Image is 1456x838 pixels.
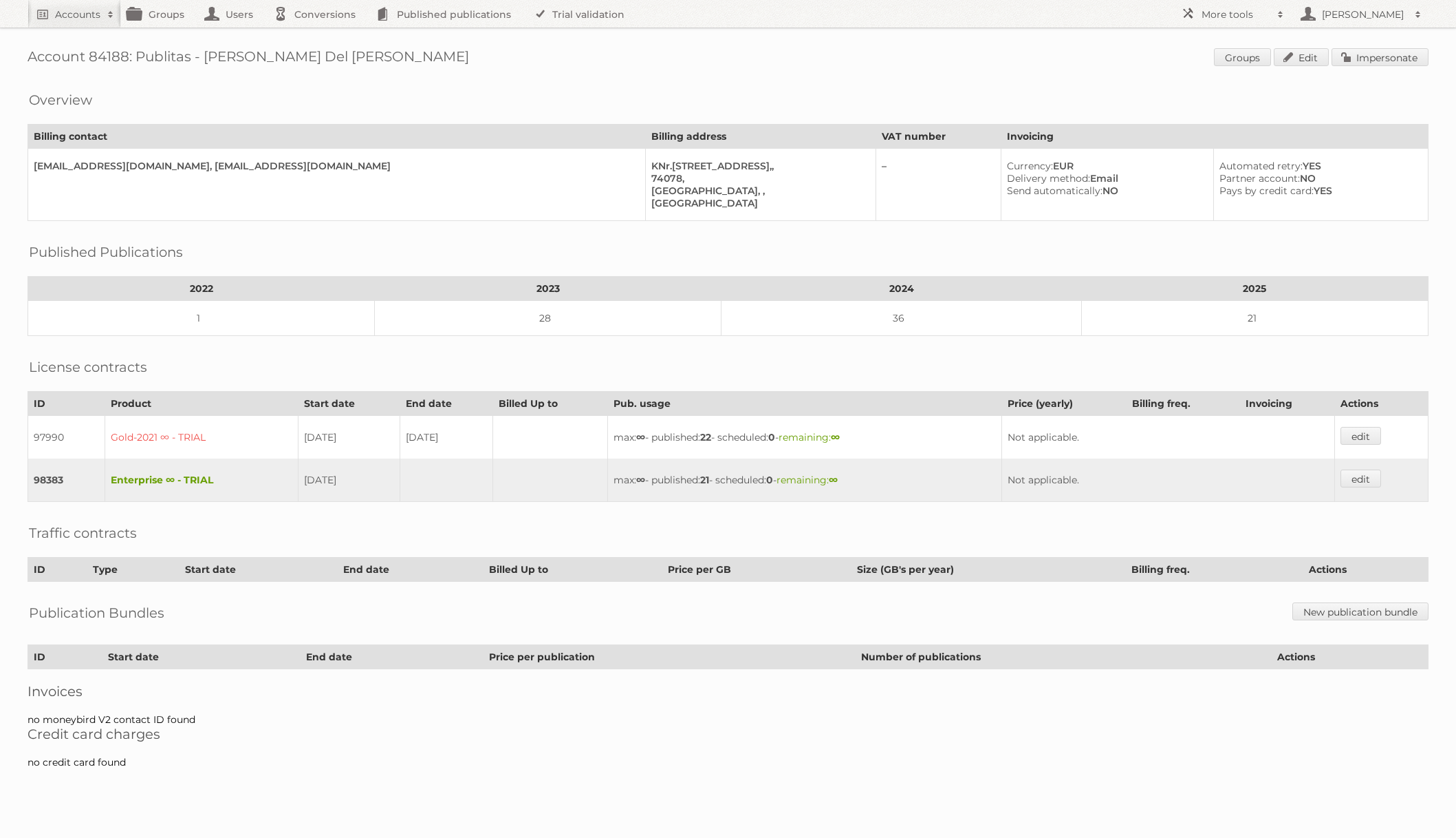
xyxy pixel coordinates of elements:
strong: 22 [700,431,711,443]
a: edit [1340,470,1381,488]
div: 74078, [651,172,865,185]
th: ID [28,558,87,582]
td: – [876,149,1001,221]
div: [GEOGRAPHIC_DATA], , [651,185,865,197]
td: [DATE] [298,459,400,502]
th: 2024 [721,277,1082,301]
span: remaining: [776,474,838,486]
td: Not applicable. [1002,459,1335,502]
td: Not applicable. [1002,416,1335,459]
th: End date [337,558,483,582]
span: remaining: [779,431,840,443]
th: Invoicing [1240,392,1335,416]
th: Product [105,392,298,416]
th: Type [87,558,179,582]
span: Send automatically: [1007,185,1102,197]
td: 98383 [28,459,105,502]
th: ID [28,392,105,416]
td: 36 [721,301,1082,336]
h2: Credit card charges [28,726,1428,742]
th: Actions [1272,645,1428,669]
span: Partner account: [1219,172,1300,185]
a: Edit [1274,48,1329,66]
td: max: - published: - scheduled: - [608,459,1002,502]
th: Start date [179,558,337,582]
th: Price per publication [483,645,855,669]
strong: ∞ [636,474,645,486]
strong: 21 [700,474,709,486]
div: [EMAIL_ADDRESS][DOMAIN_NAME], [EMAIL_ADDRESS][DOMAIN_NAME] [34,160,634,172]
strong: ∞ [831,431,840,443]
th: 2022 [28,277,375,301]
a: New publication bundle [1292,603,1428,620]
td: [DATE] [400,416,493,459]
a: edit [1340,427,1381,445]
th: Invoicing [1001,125,1428,149]
strong: 0 [768,431,775,443]
td: 97990 [28,416,105,459]
h2: Overview [29,90,92,110]
div: [GEOGRAPHIC_DATA] [651,197,865,209]
th: Price (yearly) [1002,392,1127,416]
span: Automated retry: [1219,160,1303,172]
strong: ∞ [636,431,645,443]
div: Email [1007,172,1202,185]
div: YES [1219,160,1417,172]
th: End date [300,645,483,669]
div: NO [1007,185,1202,197]
h2: Traffic contracts [29,523,137,543]
h2: Publication Bundles [29,603,164,623]
strong: ∞ [829,474,838,486]
h2: More tools [1202,8,1270,21]
h2: Invoices [28,683,1428,700]
th: Start date [102,645,300,669]
th: Start date [298,392,400,416]
span: Delivery method: [1007,172,1090,185]
th: Billing contact [28,125,646,149]
th: Actions [1334,392,1428,416]
span: Pays by credit card: [1219,185,1314,197]
td: 1 [28,301,375,336]
th: VAT number [876,125,1001,149]
th: Billing freq. [1127,392,1240,416]
th: Billing address [646,125,876,149]
a: Groups [1214,48,1271,66]
th: End date [400,392,493,416]
h2: License contracts [29,357,147,377]
span: Currency: [1007,160,1053,172]
th: ID [28,645,102,669]
th: Billed Up to [493,392,608,416]
h2: Published Publications [29,242,183,262]
div: NO [1219,172,1417,185]
td: Enterprise ∞ - TRIAL [105,459,298,502]
th: 2023 [375,277,721,301]
th: Number of publications [856,645,1272,669]
td: Gold-2021 ∞ - TRIAL [105,416,298,459]
th: Actions [1303,558,1428,582]
a: Impersonate [1332,48,1428,66]
th: Size (GB's per year) [851,558,1126,582]
div: KNr.[STREET_ADDRESS],, [651,160,865,172]
th: Billing freq. [1126,558,1303,582]
div: YES [1219,185,1417,197]
h1: Account 84188: Publitas - [PERSON_NAME] Del [PERSON_NAME] [28,48,1428,69]
th: 2025 [1081,277,1428,301]
th: Price per GB [662,558,851,582]
strong: 0 [766,474,773,486]
td: 21 [1081,301,1428,336]
h2: Accounts [55,8,100,21]
td: [DATE] [298,416,400,459]
th: Pub. usage [608,392,1002,416]
div: EUR [1007,160,1202,172]
th: Billed Up to [483,558,662,582]
td: max: - published: - scheduled: - [608,416,1002,459]
h2: [PERSON_NAME] [1318,8,1408,21]
td: 28 [375,301,721,336]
